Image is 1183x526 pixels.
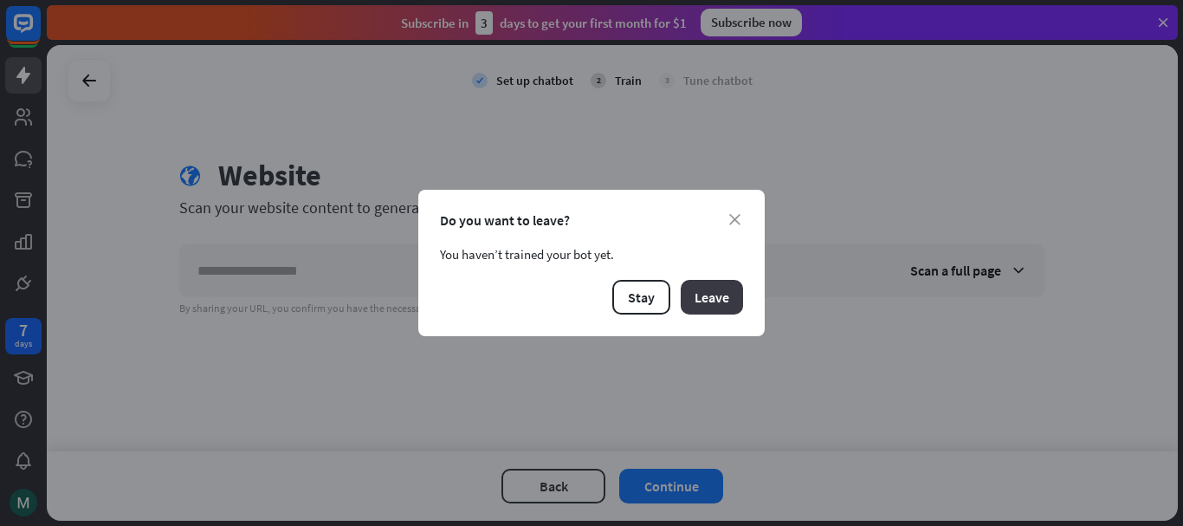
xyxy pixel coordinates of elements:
[612,280,670,315] button: Stay
[729,214,740,225] i: close
[14,7,66,59] button: Open LiveChat chat widget
[440,246,743,263] div: You haven’t trained your bot yet.
[440,211,743,229] div: Do you want to leave?
[681,280,743,315] button: Leave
